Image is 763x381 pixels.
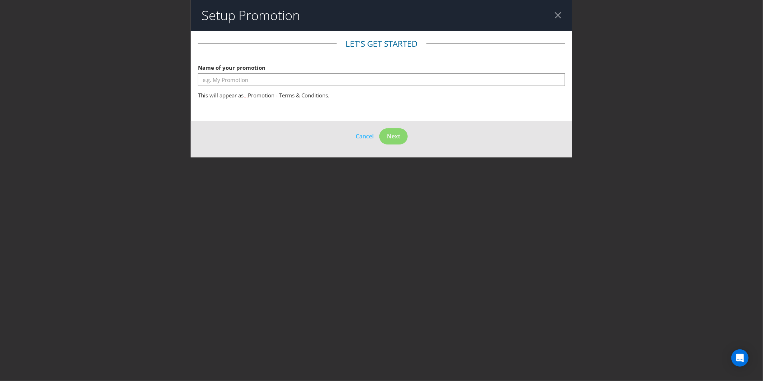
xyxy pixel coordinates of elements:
[244,92,248,99] span: ...
[198,92,244,99] span: This will appear as
[387,132,400,140] span: Next
[731,349,749,367] div: Open Intercom Messenger
[198,73,565,86] input: e.g. My Promotion
[337,38,426,50] legend: Let's get started
[356,132,374,140] span: Cancel
[355,132,374,141] button: Cancel
[202,8,300,23] h2: Setup Promotion
[198,64,265,71] span: Name of your promotion
[379,128,408,144] button: Next
[248,92,329,99] span: Promotion - Terms & Conditions.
